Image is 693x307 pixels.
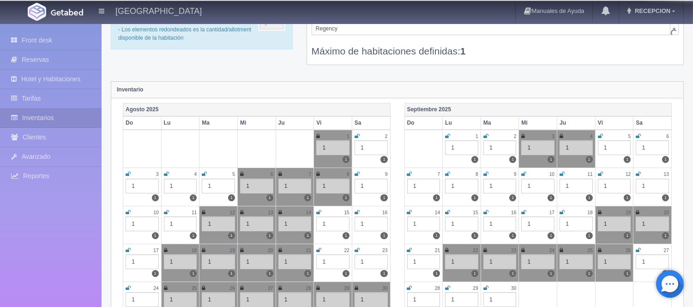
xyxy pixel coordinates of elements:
[123,116,162,130] th: Do
[435,248,440,253] small: 21
[624,270,631,277] label: 1
[519,116,557,130] th: Mi
[228,194,235,201] label: 1
[276,116,314,130] th: Ju
[483,140,517,155] div: 1
[636,217,669,231] div: 1
[483,254,517,269] div: 1
[560,140,593,155] div: 1
[190,270,197,277] label: 1
[152,270,159,277] label: 1
[407,292,440,307] div: 1
[190,232,197,239] label: 1
[306,248,311,253] small: 21
[460,46,466,56] b: 1
[633,116,672,130] th: Sa
[161,116,199,130] th: Lu
[232,172,235,177] small: 5
[312,21,679,35] a: Regency
[304,232,311,239] label: 1
[473,210,478,215] small: 15
[355,179,388,193] div: 1
[380,156,387,163] label: 1
[380,232,387,239] label: 1
[549,210,554,215] small: 17
[344,248,350,253] small: 22
[343,232,350,239] label: 1
[509,232,516,239] label: 1
[192,248,197,253] small: 18
[586,156,593,163] label: 1
[164,179,197,193] div: 1
[521,217,554,231] div: 1
[153,248,158,253] small: 17
[123,103,391,116] th: Agosto 2025
[548,270,554,277] label: 1
[240,217,273,231] div: 1
[626,248,631,253] small: 26
[190,194,197,201] label: 1
[199,116,238,130] th: Ma
[433,194,440,201] label: 1
[514,134,517,139] small: 2
[230,286,235,291] small: 26
[152,194,159,201] label: 1
[268,286,273,291] small: 27
[435,210,440,215] small: 14
[278,254,312,269] div: 1
[636,179,669,193] div: 1
[266,232,273,239] label: 1
[152,232,159,239] label: 1
[471,270,478,277] label: 1
[306,210,311,215] small: 14
[445,292,478,307] div: 1
[230,248,235,253] small: 19
[192,286,197,291] small: 25
[664,210,669,215] small: 20
[164,292,197,307] div: 1
[380,194,387,201] label: 1
[433,232,440,239] label: 1
[598,140,631,155] div: 1
[626,210,631,215] small: 19
[268,210,273,215] small: 13
[483,292,517,307] div: 1
[343,156,350,163] label: 1
[407,217,440,231] div: 1
[473,286,478,291] small: 29
[316,22,666,36] span: Regency
[316,179,350,193] div: 1
[202,254,235,269] div: 1
[304,194,311,201] label: 1
[548,232,554,239] label: 1
[511,286,516,291] small: 30
[476,172,478,177] small: 8
[509,194,516,201] label: 1
[509,270,516,277] label: 1
[590,134,593,139] small: 4
[445,140,478,155] div: 1
[240,292,273,307] div: 1
[471,194,478,201] label: 1
[352,116,390,130] th: Sa
[664,172,669,177] small: 13
[228,232,235,239] label: 1
[344,210,350,215] small: 15
[471,156,478,163] label: 1
[51,9,83,16] img: Getabed
[404,103,672,116] th: Septiembre 2025
[344,286,350,291] small: 29
[153,210,158,215] small: 10
[117,86,143,93] strong: Inventario
[636,140,669,155] div: 1
[587,248,592,253] small: 25
[316,140,350,155] div: 1
[126,179,159,193] div: 1
[240,179,273,193] div: 1
[586,194,593,201] label: 1
[156,172,159,177] small: 3
[664,248,669,253] small: 27
[598,217,631,231] div: 1
[382,286,387,291] small: 30
[521,140,554,155] div: 1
